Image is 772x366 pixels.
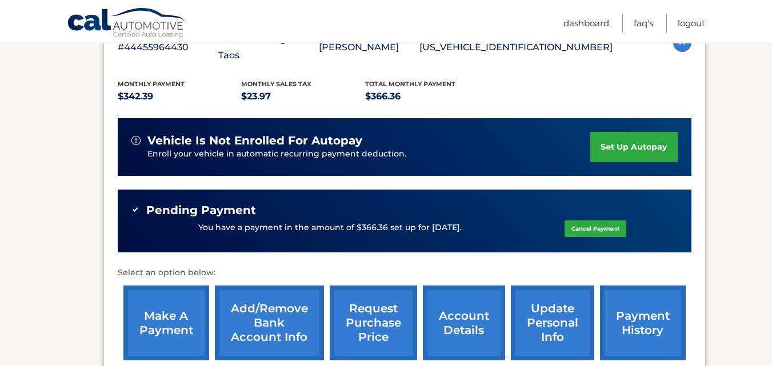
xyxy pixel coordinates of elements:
[330,285,417,360] a: request purchase price
[118,80,185,88] span: Monthly Payment
[634,14,653,33] a: FAQ's
[319,39,419,55] p: [PERSON_NAME]
[423,285,505,360] a: account details
[147,148,591,160] p: Enroll your vehicle in automatic recurring payment deduction.
[241,89,365,104] p: $23.97
[147,134,362,148] span: vehicle is not enrolled for autopay
[365,80,455,88] span: Total Monthly Payment
[590,132,677,162] a: set up autopay
[131,206,139,214] img: check-green.svg
[218,31,319,63] p: 2025 Volkswagen Taos
[600,285,686,360] a: payment history
[678,14,705,33] a: Logout
[146,203,256,218] span: Pending Payment
[67,7,187,41] a: Cal Automotive
[419,39,613,55] p: [US_VEHICLE_IDENTIFICATION_NUMBER]
[131,136,141,145] img: alert-white.svg
[241,80,311,88] span: Monthly sales Tax
[118,266,691,280] p: Select an option below:
[198,222,462,234] p: You have a payment in the amount of $366.36 set up for [DATE].
[215,285,324,360] a: Add/Remove bank account info
[118,39,218,55] p: #44455964430
[118,89,242,104] p: $342.39
[511,285,594,360] a: update personal info
[123,285,209,360] a: make a payment
[563,14,609,33] a: Dashboard
[365,89,489,104] p: $366.36
[565,220,626,237] a: Cancel Payment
